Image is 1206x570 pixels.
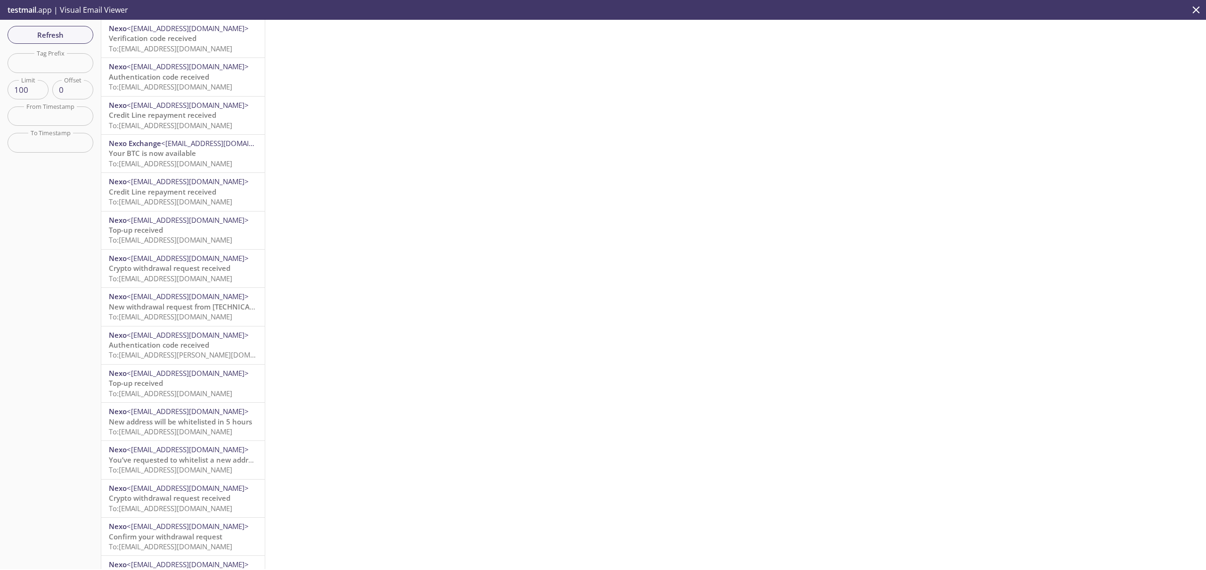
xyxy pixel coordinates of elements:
[109,493,230,503] span: Crypto withdrawal request received
[127,445,249,454] span: <[EMAIL_ADDRESS][DOMAIN_NAME]>
[109,417,252,426] span: New address will be whitelisted in 5 hours
[127,100,249,110] span: <[EMAIL_ADDRESS][DOMAIN_NAME]>
[109,312,232,321] span: To: [EMAIL_ADDRESS][DOMAIN_NAME]
[109,560,127,569] span: Nexo
[109,330,127,340] span: Nexo
[101,135,265,172] div: Nexo Exchange<[EMAIL_ADDRESS][DOMAIN_NAME]>Your BTC is now availableTo:[EMAIL_ADDRESS][DOMAIN_NAME]
[109,368,127,378] span: Nexo
[109,148,196,158] span: Your BTC is now available
[109,159,232,168] span: To: [EMAIL_ADDRESS][DOMAIN_NAME]
[101,97,265,134] div: Nexo<[EMAIL_ADDRESS][DOMAIN_NAME]>Credit Line repayment receivedTo:[EMAIL_ADDRESS][DOMAIN_NAME]
[127,62,249,71] span: <[EMAIL_ADDRESS][DOMAIN_NAME]>
[109,302,344,311] span: New withdrawal request from [TECHNICAL_ID] - [DATE] 13:10:11 (CET)
[101,173,265,211] div: Nexo<[EMAIL_ADDRESS][DOMAIN_NAME]>Credit Line repayment receivedTo:[EMAIL_ADDRESS][DOMAIN_NAME]
[109,521,127,531] span: Nexo
[109,187,216,196] span: Credit Line repayment received
[127,368,249,378] span: <[EMAIL_ADDRESS][DOMAIN_NAME]>
[127,560,249,569] span: <[EMAIL_ADDRESS][DOMAIN_NAME]>
[127,292,249,301] span: <[EMAIL_ADDRESS][DOMAIN_NAME]>
[109,110,216,120] span: Credit Line repayment received
[109,225,163,235] span: Top-up received
[127,483,249,493] span: <[EMAIL_ADDRESS][DOMAIN_NAME]>
[109,44,232,53] span: To: [EMAIL_ADDRESS][DOMAIN_NAME]
[109,235,232,244] span: To: [EMAIL_ADDRESS][DOMAIN_NAME]
[109,292,127,301] span: Nexo
[161,138,283,148] span: <[EMAIL_ADDRESS][DOMAIN_NAME]>
[101,441,265,479] div: Nexo<[EMAIL_ADDRESS][DOMAIN_NAME]>You’ve requested to whitelist a new addressTo:[EMAIL_ADDRESS][D...
[109,62,127,71] span: Nexo
[109,177,127,186] span: Nexo
[127,177,249,186] span: <[EMAIL_ADDRESS][DOMAIN_NAME]>
[127,330,249,340] span: <[EMAIL_ADDRESS][DOMAIN_NAME]>
[127,521,249,531] span: <[EMAIL_ADDRESS][DOMAIN_NAME]>
[109,24,127,33] span: Nexo
[109,72,209,81] span: Authentication code received
[109,378,163,388] span: Top-up received
[101,288,265,326] div: Nexo<[EMAIL_ADDRESS][DOMAIN_NAME]>New withdrawal request from [TECHNICAL_ID] - [DATE] 13:10:11 (C...
[101,20,265,57] div: Nexo<[EMAIL_ADDRESS][DOMAIN_NAME]>Verification code receivedTo:[EMAIL_ADDRESS][DOMAIN_NAME]
[101,212,265,249] div: Nexo<[EMAIL_ADDRESS][DOMAIN_NAME]>Top-up receivedTo:[EMAIL_ADDRESS][DOMAIN_NAME]
[109,121,232,130] span: To: [EMAIL_ADDRESS][DOMAIN_NAME]
[109,82,232,91] span: To: [EMAIL_ADDRESS][DOMAIN_NAME]
[15,29,86,41] span: Refresh
[127,215,249,225] span: <[EMAIL_ADDRESS][DOMAIN_NAME]>
[101,250,265,287] div: Nexo<[EMAIL_ADDRESS][DOMAIN_NAME]>Crypto withdrawal request receivedTo:[EMAIL_ADDRESS][DOMAIN_NAME]
[109,427,232,436] span: To: [EMAIL_ADDRESS][DOMAIN_NAME]
[109,445,127,454] span: Nexo
[109,455,259,464] span: You’ve requested to whitelist a new address
[127,253,249,263] span: <[EMAIL_ADDRESS][DOMAIN_NAME]>
[109,340,209,350] span: Authentication code received
[109,263,230,273] span: Crypto withdrawal request received
[109,253,127,263] span: Nexo
[127,24,249,33] span: <[EMAIL_ADDRESS][DOMAIN_NAME]>
[109,407,127,416] span: Nexo
[109,350,286,359] span: To: [EMAIL_ADDRESS][PERSON_NAME][DOMAIN_NAME]
[109,389,232,398] span: To: [EMAIL_ADDRESS][DOMAIN_NAME]
[109,483,127,493] span: Nexo
[101,58,265,96] div: Nexo<[EMAIL_ADDRESS][DOMAIN_NAME]>Authentication code receivedTo:[EMAIL_ADDRESS][DOMAIN_NAME]
[109,465,232,474] span: To: [EMAIL_ADDRESS][DOMAIN_NAME]
[127,407,249,416] span: <[EMAIL_ADDRESS][DOMAIN_NAME]>
[101,518,265,555] div: Nexo<[EMAIL_ADDRESS][DOMAIN_NAME]>Confirm your withdrawal requestTo:[EMAIL_ADDRESS][DOMAIN_NAME]
[109,33,196,43] span: Verification code received
[109,532,222,541] span: Confirm your withdrawal request
[8,5,36,15] span: testmail
[109,100,127,110] span: Nexo
[109,542,232,551] span: To: [EMAIL_ADDRESS][DOMAIN_NAME]
[109,274,232,283] span: To: [EMAIL_ADDRESS][DOMAIN_NAME]
[101,403,265,440] div: Nexo<[EMAIL_ADDRESS][DOMAIN_NAME]>New address will be whitelisted in 5 hoursTo:[EMAIL_ADDRESS][DO...
[109,138,161,148] span: Nexo Exchange
[101,326,265,364] div: Nexo<[EMAIL_ADDRESS][DOMAIN_NAME]>Authentication code receivedTo:[EMAIL_ADDRESS][PERSON_NAME][DOM...
[8,26,93,44] button: Refresh
[101,480,265,517] div: Nexo<[EMAIL_ADDRESS][DOMAIN_NAME]>Crypto withdrawal request receivedTo:[EMAIL_ADDRESS][DOMAIN_NAME]
[109,215,127,225] span: Nexo
[109,197,232,206] span: To: [EMAIL_ADDRESS][DOMAIN_NAME]
[101,365,265,402] div: Nexo<[EMAIL_ADDRESS][DOMAIN_NAME]>Top-up receivedTo:[EMAIL_ADDRESS][DOMAIN_NAME]
[109,504,232,513] span: To: [EMAIL_ADDRESS][DOMAIN_NAME]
